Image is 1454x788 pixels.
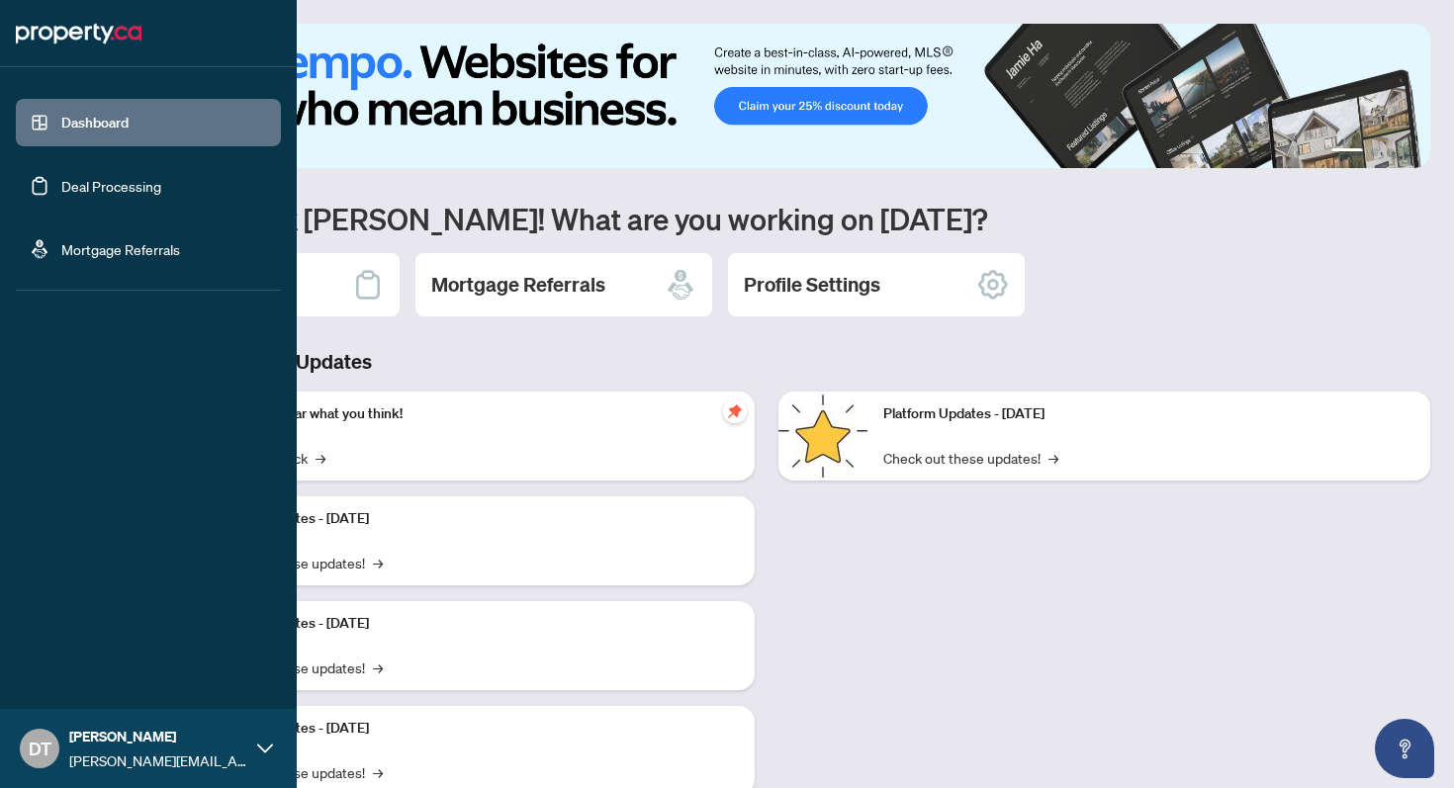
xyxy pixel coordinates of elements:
[103,24,1430,168] img: Slide 0
[61,114,129,131] a: Dashboard
[1331,148,1363,156] button: 1
[1403,148,1410,156] button: 4
[431,271,605,299] h2: Mortgage Referrals
[103,200,1430,237] h1: Welcome back [PERSON_NAME]! What are you working on [DATE]?
[208,613,739,635] p: Platform Updates - [DATE]
[208,403,739,425] p: We want to hear what you think!
[778,392,867,481] img: Platform Updates - June 23, 2025
[103,348,1430,376] h3: Brokerage & Industry Updates
[1375,719,1434,778] button: Open asap
[316,447,325,469] span: →
[373,552,383,573] span: →
[61,177,161,195] a: Deal Processing
[61,240,180,258] a: Mortgage Referrals
[744,271,880,299] h2: Profile Settings
[29,735,51,762] span: DT
[1371,148,1379,156] button: 2
[1048,447,1058,469] span: →
[208,718,739,740] p: Platform Updates - [DATE]
[69,726,247,747] span: [PERSON_NAME]
[1387,148,1395,156] button: 3
[208,508,739,530] p: Platform Updates - [DATE]
[373,657,383,678] span: →
[373,761,383,783] span: →
[883,447,1058,469] a: Check out these updates!→
[883,403,1414,425] p: Platform Updates - [DATE]
[69,749,247,771] span: [PERSON_NAME][EMAIL_ADDRESS][DOMAIN_NAME]
[723,399,747,423] span: pushpin
[16,18,141,49] img: logo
